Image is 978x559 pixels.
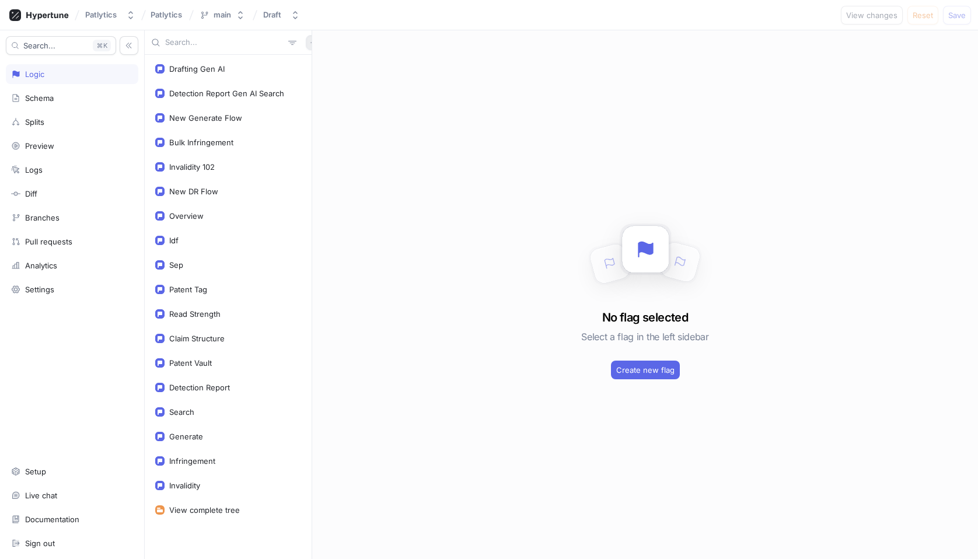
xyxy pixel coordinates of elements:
[169,481,200,490] div: Invalidity
[195,5,250,25] button: main
[169,505,240,515] div: View complete tree
[6,509,138,529] a: Documentation
[913,12,933,19] span: Reset
[81,5,140,25] button: Patlytics
[25,467,46,476] div: Setup
[25,491,57,500] div: Live chat
[25,237,72,246] div: Pull requests
[169,334,225,343] div: Claim Structure
[93,40,111,51] div: K
[169,64,225,74] div: Drafting Gen AI
[169,138,233,147] div: Bulk Infringement
[25,165,43,174] div: Logs
[841,6,903,25] button: View changes
[25,141,54,151] div: Preview
[169,309,221,319] div: Read Strength
[25,515,79,524] div: Documentation
[169,383,230,392] div: Detection Report
[25,93,54,103] div: Schema
[25,261,57,270] div: Analytics
[169,89,284,98] div: Detection Report Gen AI Search
[943,6,971,25] button: Save
[25,189,37,198] div: Diff
[85,10,117,20] div: Patlytics
[169,260,183,270] div: Sep
[169,407,194,417] div: Search
[169,211,204,221] div: Overview
[214,10,231,20] div: main
[169,236,179,245] div: Idf
[602,309,688,326] h3: No flag selected
[25,285,54,294] div: Settings
[165,37,284,48] input: Search...
[846,12,897,19] span: View changes
[169,432,203,441] div: Generate
[611,361,680,379] button: Create new flag
[169,456,215,466] div: Infringement
[169,358,212,368] div: Patent Vault
[25,69,44,79] div: Logic
[169,162,215,172] div: Invalidity 102
[616,366,675,373] span: Create new flag
[259,5,305,25] button: Draft
[581,326,708,347] h5: Select a flag in the left sidebar
[6,36,116,55] button: Search...K
[263,10,281,20] div: Draft
[948,12,966,19] span: Save
[169,285,207,294] div: Patent Tag
[169,113,242,123] div: New Generate Flow
[25,213,60,222] div: Branches
[151,11,182,19] span: Patlytics
[169,187,218,196] div: New DR Flow
[25,539,55,548] div: Sign out
[23,42,55,49] span: Search...
[25,117,44,127] div: Splits
[907,6,938,25] button: Reset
